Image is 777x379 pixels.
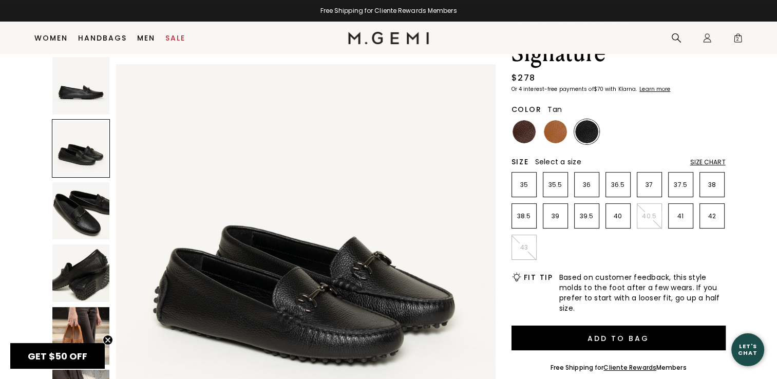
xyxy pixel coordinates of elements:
[669,181,693,189] p: 37.5
[603,363,656,372] a: Cliente Rewards
[512,181,536,189] p: 35
[52,307,110,365] img: The Pastoso Signature
[348,32,429,44] img: M.Gemi
[511,158,529,166] h2: Size
[511,326,726,350] button: Add to Bag
[575,212,599,220] p: 39.5
[78,34,127,42] a: Handbags
[637,212,661,220] p: 40.5
[669,212,693,220] p: 41
[511,85,594,93] klarna-placement-style-body: Or 4 interest-free payments of
[544,120,567,143] img: Tan
[637,181,661,189] p: 37
[605,85,638,93] klarna-placement-style-body: with Klarna
[543,181,567,189] p: 35.5
[52,244,110,302] img: The Pastoso Signature
[690,158,726,166] div: Size Chart
[559,272,726,313] span: Based on customer feedback, this style molds to the foot after a few wears. If you prefer to star...
[103,335,113,345] button: Close teaser
[638,86,670,92] a: Learn more
[10,343,105,369] div: GET $50 OFFClose teaser
[551,364,687,372] div: Free Shipping for Members
[606,212,630,220] p: 40
[639,85,670,93] klarna-placement-style-cta: Learn more
[700,181,724,189] p: 38
[535,157,581,167] span: Select a size
[575,181,599,189] p: 36
[524,273,553,281] h2: Fit Tip
[733,35,743,45] span: 2
[512,212,536,220] p: 38.5
[28,350,87,363] span: GET $50 OFF
[137,34,155,42] a: Men
[512,243,536,252] p: 43
[52,182,110,240] img: The Pastoso Signature
[575,120,598,143] img: Black
[52,57,110,115] img: The Pastoso Signature
[165,34,185,42] a: Sale
[594,85,603,93] klarna-placement-style-amount: $70
[700,212,724,220] p: 42
[513,120,536,143] img: Chocolate
[511,105,542,113] h2: Color
[511,72,536,84] div: $278
[731,343,764,356] div: Let's Chat
[547,104,562,115] span: Tan
[606,181,630,189] p: 36.5
[34,34,68,42] a: Women
[543,212,567,220] p: 39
